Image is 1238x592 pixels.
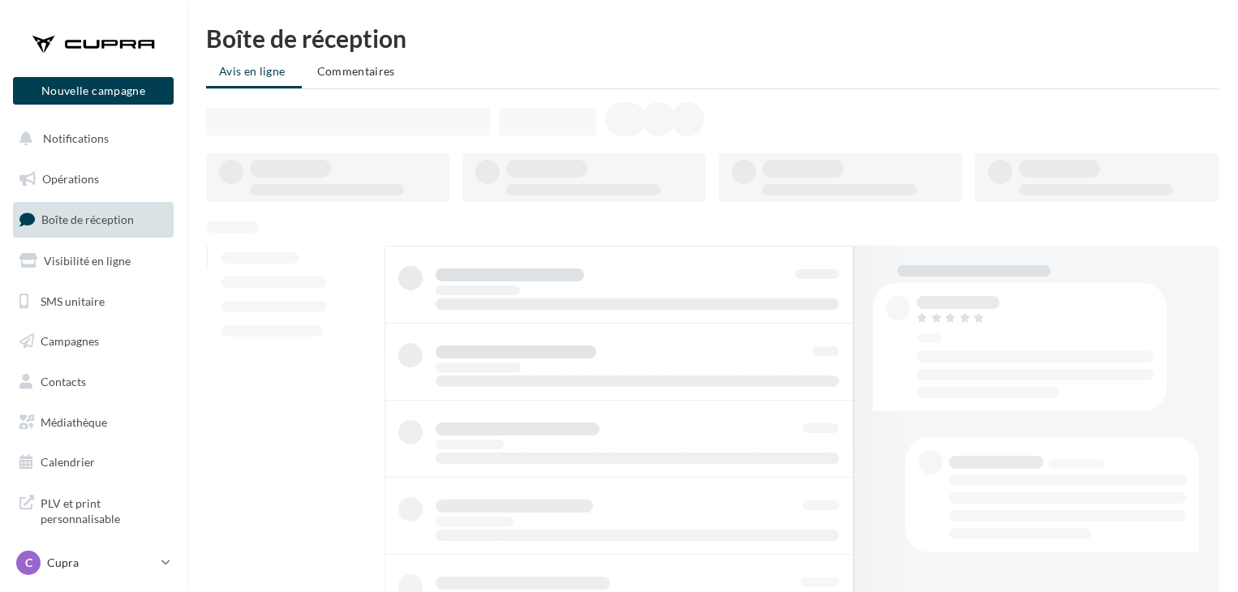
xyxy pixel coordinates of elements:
span: PLV et print personnalisable [41,492,167,527]
span: Contacts [41,375,86,388]
span: Calendrier [41,455,95,469]
a: Contacts [10,365,177,399]
a: C Cupra [13,547,174,578]
span: Boîte de réception [41,212,134,226]
a: Calendrier [10,445,177,479]
p: Cupra [47,555,155,571]
span: Médiathèque [41,415,107,429]
button: Nouvelle campagne [13,77,174,105]
span: Opérations [42,172,99,186]
span: Visibilité en ligne [44,254,131,268]
a: Campagnes [10,324,177,358]
div: Boîte de réception [206,26,1219,50]
a: Visibilité en ligne [10,244,177,278]
span: Commentaires [317,64,395,78]
span: Campagnes DataOnDemand [41,547,167,581]
a: Médiathèque [10,405,177,440]
span: C [25,555,32,571]
a: PLV et print personnalisable [10,486,177,534]
span: Campagnes [41,334,99,348]
a: SMS unitaire [10,285,177,319]
a: Boîte de réception [10,202,177,237]
a: Opérations [10,162,177,196]
span: SMS unitaire [41,294,105,307]
a: Campagnes DataOnDemand [10,540,177,588]
span: Notifications [43,131,109,145]
button: Notifications [10,122,170,156]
